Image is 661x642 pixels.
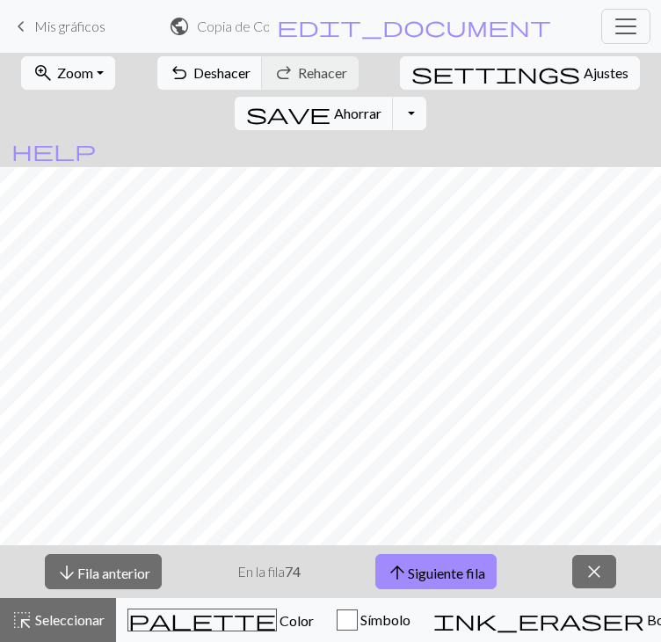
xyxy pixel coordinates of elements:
span: close [584,559,605,584]
font: Símbolo [360,611,410,628]
font: Copia de Copia de zxsf.jpg [197,18,351,34]
button: Símbolo [325,598,422,642]
span: public [169,14,190,39]
span: highlight_alt [11,608,33,632]
font: Ahorrar [334,105,381,121]
button: Deshacer [157,56,263,90]
span: edit_document [277,14,551,39]
span: undo [169,61,190,85]
font: Zoom [57,64,93,81]
button: Siguiente fila [375,554,497,590]
button: Zoom [21,56,115,90]
button: SettingsAjustes [400,56,640,90]
a: Mis gráficos [11,11,105,41]
font: Ajustes [584,64,628,81]
font: Siguiente fila [408,564,485,580]
i: Settings [411,62,580,84]
span: arrow_downward [56,560,77,585]
span: keyboard_arrow_left [11,14,32,39]
span: palette [128,608,276,632]
button: Fila anterior [45,554,162,590]
span: arrow_upward [387,560,408,585]
font: En la fila [237,563,285,580]
span: settings [411,61,580,85]
span: ink_eraser [433,608,644,632]
span: help [11,138,96,163]
font: Mis gráficos [34,18,105,34]
span: zoom_in [33,61,54,85]
font: 74 [285,563,301,580]
font: Fila anterior [77,564,150,580]
button: Color [116,598,325,642]
button: Ahorrar [235,97,394,130]
button: Cambiar navegación [601,9,650,44]
font: Seleccionar [35,611,105,628]
font: Color [280,612,314,629]
font: Deshacer [193,64,251,81]
span: save [246,101,330,126]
